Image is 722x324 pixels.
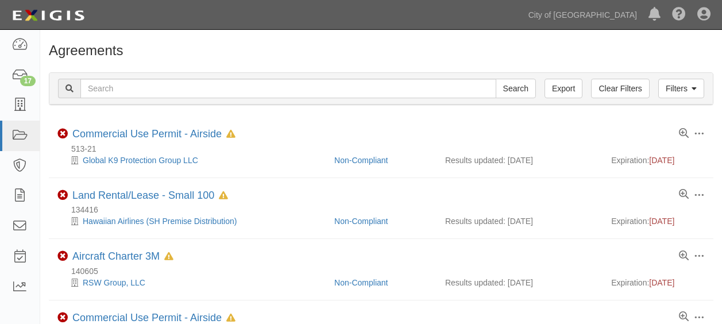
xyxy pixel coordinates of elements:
div: 134416 [57,204,713,215]
a: Hawaiian Airlines (SH Premise Distribution) [83,217,237,226]
div: Results updated: [DATE] [445,215,594,227]
div: Expiration: [611,155,705,166]
div: Land Rental/Lease - Small 100 [72,190,228,202]
div: RSW Group, LLC [57,277,326,288]
div: 140605 [57,265,713,277]
span: [DATE] [649,278,674,287]
a: View results summary [679,129,689,139]
i: Non-Compliant [57,190,68,200]
div: Aircraft Charter 3M [72,250,173,263]
input: Search [496,79,536,98]
a: Non-Compliant [334,217,388,226]
input: Search [80,79,496,98]
a: Clear Filters [591,79,649,98]
div: Results updated: [DATE] [445,155,594,166]
div: Commercial Use Permit - Airside [72,128,235,141]
i: Non-Compliant [57,129,68,139]
a: Global K9 Protection Group LLC [83,156,198,165]
span: [DATE] [649,156,674,165]
div: 513-21 [57,143,713,155]
a: View results summary [679,190,689,200]
a: Aircraft Charter 3M [72,250,160,262]
a: Filters [658,79,704,98]
div: Results updated: [DATE] [445,277,594,288]
i: In Default since 09/12/2025 [219,192,228,200]
a: Commercial Use Permit - Airside [72,312,222,323]
a: Commercial Use Permit - Airside [72,128,222,140]
a: RSW Group, LLC [83,278,145,287]
a: Non-Compliant [334,156,388,165]
i: Help Center - Complianz [672,8,686,22]
a: View results summary [679,251,689,261]
a: View results summary [679,312,689,322]
a: City of [GEOGRAPHIC_DATA] [523,3,643,26]
i: In Default since 10/22/2023 [164,253,173,261]
a: Non-Compliant [334,278,388,287]
img: logo-5460c22ac91f19d4615b14bd174203de0afe785f0fc80cf4dbbc73dc1793850b.png [9,5,88,26]
i: In Default since 11/17/2023 [226,314,235,322]
div: 17 [20,76,36,86]
i: Non-Compliant [57,313,68,323]
a: Land Rental/Lease - Small 100 [72,190,214,201]
i: In Default since 10/17/2024 [226,130,235,138]
i: Non-Compliant [57,251,68,261]
span: [DATE] [649,217,674,226]
h1: Agreements [49,43,713,58]
div: Expiration: [611,215,705,227]
div: Expiration: [611,277,705,288]
div: Global K9 Protection Group LLC [57,155,326,166]
div: Hawaiian Airlines (SH Premise Distribution) [57,215,326,227]
a: Export [545,79,582,98]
